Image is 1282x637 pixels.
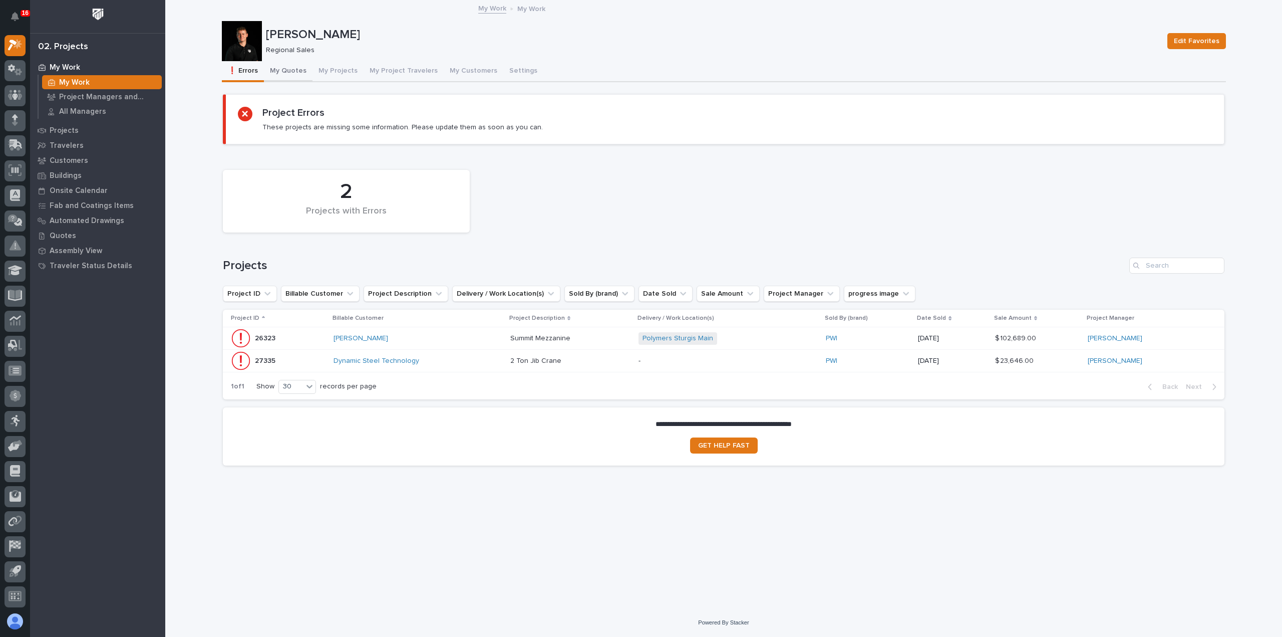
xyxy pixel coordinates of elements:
p: 16 [22,10,29,17]
p: All Managers [59,107,106,116]
p: My Work [50,63,80,72]
input: Search [1129,258,1224,274]
a: My Work [30,60,165,75]
button: Back [1140,382,1182,391]
div: 30 [279,381,303,392]
div: 02. Projects [38,42,88,53]
a: My Work [39,75,165,89]
p: Travelers [50,141,84,150]
p: Traveler Status Details [50,262,132,271]
a: Quotes [30,228,165,243]
img: Workspace Logo [89,5,107,24]
span: GET HELP FAST [698,442,750,449]
button: My Customers [444,61,503,82]
div: Notifications16 [13,12,26,28]
p: 26323 [255,332,277,343]
p: Project Manager [1087,313,1134,324]
p: Automated Drawings [50,217,124,226]
a: Customers [30,153,165,168]
p: Project Description [509,313,565,324]
p: Project Managers and Engineers [59,93,158,102]
p: $ 102,689.00 [995,332,1038,343]
p: Sale Amount [994,313,1032,324]
button: Date Sold [638,286,693,302]
p: Buildings [50,171,82,180]
div: 2 [240,179,453,204]
a: Projects [30,123,165,138]
p: My Work [59,78,90,87]
tr: 2632326323 [PERSON_NAME] Summit MezzanineSummit Mezzanine Polymers Sturgis Main PWI [DATE]$ 102,6... [223,327,1224,350]
tr: 2733527335 Dynamic Steel Technology 2 Ton Jib Crane2 Ton Jib Crane -PWI [DATE]$ 23,646.00$ 23,646... [223,350,1224,372]
p: [DATE] [918,357,987,365]
h1: Projects [223,259,1125,273]
button: My Project Travelers [364,61,444,82]
p: 27335 [255,355,277,365]
span: Back [1156,382,1178,391]
p: Onsite Calendar [50,186,108,195]
button: Settings [503,61,543,82]
a: [PERSON_NAME] [334,334,388,343]
a: Dynamic Steel Technology [334,357,419,365]
p: Sold By (brand) [825,313,868,324]
button: Sale Amount [697,286,760,302]
p: - [638,357,814,365]
button: ❗ Errors [222,61,264,82]
button: Project Manager [764,286,840,302]
p: Delivery / Work Location(s) [637,313,714,324]
p: Quotes [50,232,76,241]
button: progress image [844,286,915,302]
p: records per page [320,382,377,391]
button: Sold By (brand) [564,286,634,302]
p: $ 23,646.00 [995,355,1036,365]
a: Traveler Status Details [30,258,165,273]
a: Project Managers and Engineers [39,90,165,104]
a: Buildings [30,168,165,183]
p: 2 Ton Jib Crane [510,355,563,365]
p: Assembly View [50,247,102,256]
a: PWI [826,334,837,343]
button: Project ID [223,286,277,302]
p: Customers [50,156,88,165]
p: These projects are missing some information. Please update them as soon as you can. [262,123,543,132]
a: Powered By Stacker [698,619,749,625]
button: Billable Customer [281,286,360,302]
p: Date Sold [917,313,946,324]
p: Projects [50,126,79,135]
div: Projects with Errors [240,206,453,227]
a: PWI [826,357,837,365]
button: My Quotes [264,61,312,82]
a: My Work [478,2,506,14]
button: Project Description [364,286,448,302]
a: Assembly View [30,243,165,258]
span: Next [1186,382,1208,391]
h2: Project Errors [262,107,325,119]
a: All Managers [39,104,165,118]
a: GET HELP FAST [690,438,758,454]
p: My Work [517,3,545,14]
a: [PERSON_NAME] [1088,357,1142,365]
p: Show [256,382,274,391]
a: Onsite Calendar [30,183,165,198]
p: 1 of 1 [223,374,252,399]
a: Fab and Coatings Items [30,198,165,213]
p: [DATE] [918,334,987,343]
a: Travelers [30,138,165,153]
button: Next [1182,382,1224,391]
a: Polymers Sturgis Main [643,334,713,343]
p: Fab and Coatings Items [50,201,134,210]
p: Summit Mezzanine [510,332,572,343]
span: Edit Favorites [1174,35,1219,47]
p: Billable Customer [333,313,384,324]
a: Automated Drawings [30,213,165,228]
button: Notifications [5,6,26,27]
p: [PERSON_NAME] [266,28,1159,42]
button: My Projects [312,61,364,82]
a: [PERSON_NAME] [1088,334,1142,343]
button: Edit Favorites [1167,33,1226,49]
button: users-avatar [5,611,26,632]
button: Delivery / Work Location(s) [452,286,560,302]
p: Project ID [231,313,259,324]
p: Regional Sales [266,46,1155,55]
